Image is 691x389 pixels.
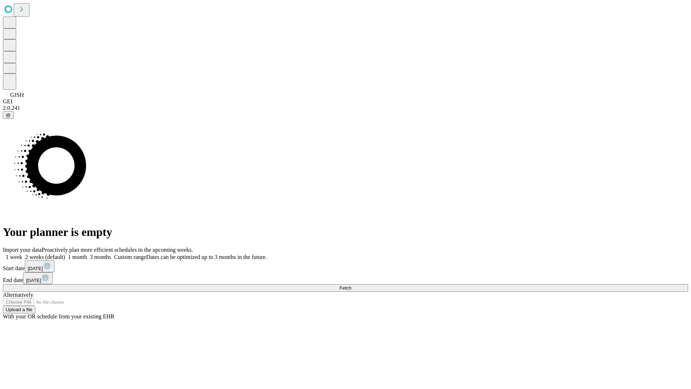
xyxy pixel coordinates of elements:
span: @ [6,112,11,118]
span: Fetch [339,285,351,291]
button: [DATE] [23,272,53,284]
span: [DATE] [28,266,43,271]
span: [DATE] [26,278,41,283]
div: 2.0.241 [3,105,688,111]
span: Alternatively [3,292,33,298]
div: End date [3,272,688,284]
button: @ [3,111,14,119]
h1: Your planner is empty [3,225,688,239]
span: Custom range [114,254,146,260]
div: GEI [3,98,688,105]
button: Fetch [3,284,688,292]
span: GJSH [10,92,24,98]
span: Import your data [3,247,42,253]
button: [DATE] [25,260,54,272]
span: 1 week [6,254,22,260]
div: Start date [3,260,688,272]
span: Proactively plan more efficient schedules in the upcoming weeks. [42,247,193,253]
span: 1 month [68,254,87,260]
span: With your OR schedule from your existing EHR [3,313,114,319]
span: 3 months [90,254,111,260]
button: Upload a file [3,306,35,313]
span: 2 weeks (default) [25,254,65,260]
span: Dates can be optimized up to 3 months in the future. [146,254,267,260]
